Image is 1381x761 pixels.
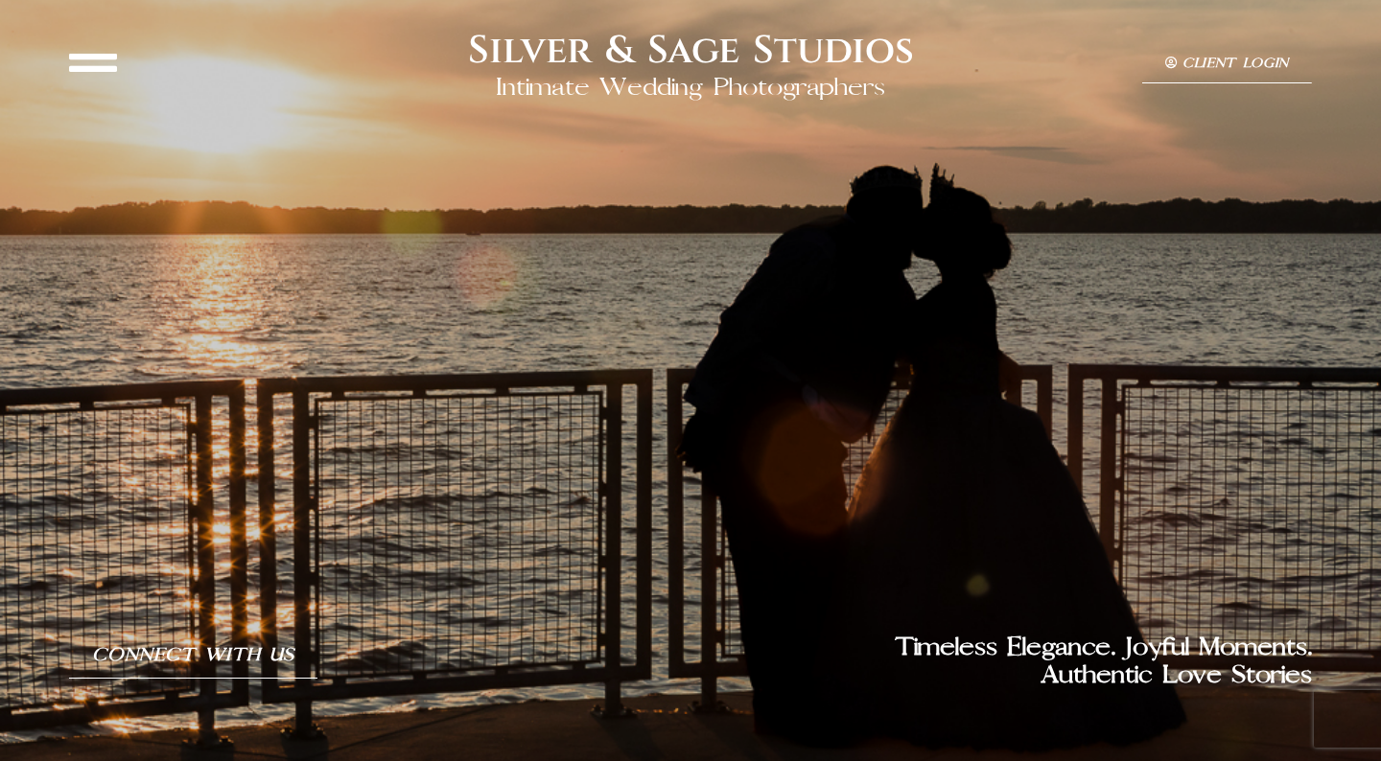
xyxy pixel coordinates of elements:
h2: Timeless Elegance. Joyful Moments. Authentic Love Stories [690,634,1312,689]
span: Connect With Us [92,645,294,665]
h2: Intimate Wedding Photographers [496,74,885,102]
span: Client Login [1182,57,1289,71]
h2: Silver & Sage Studios [468,28,914,74]
a: Client Login [1142,45,1312,83]
a: Connect With Us [69,634,317,678]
